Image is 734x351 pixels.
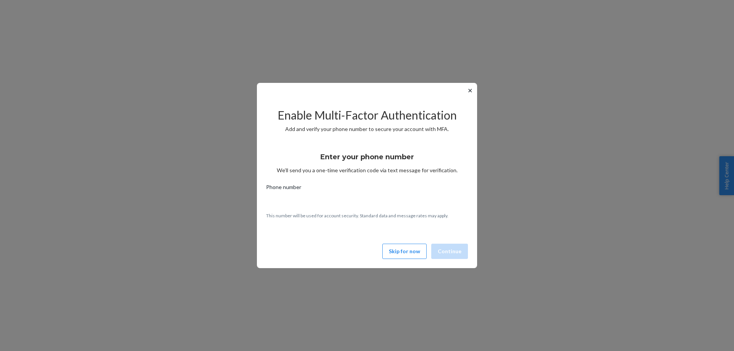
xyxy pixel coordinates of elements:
[266,146,468,174] div: We’ll send you a one-time verification code via text message for verification.
[266,109,468,121] h2: Enable Multi-Factor Authentication
[466,86,474,95] button: ✕
[266,183,301,194] span: Phone number
[431,244,468,259] button: Continue
[266,125,468,133] p: Add and verify your phone number to secure your account with MFA.
[382,244,427,259] button: Skip for now
[266,212,468,219] p: This number will be used for account security. Standard data and message rates may apply.
[320,152,414,162] h3: Enter your phone number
